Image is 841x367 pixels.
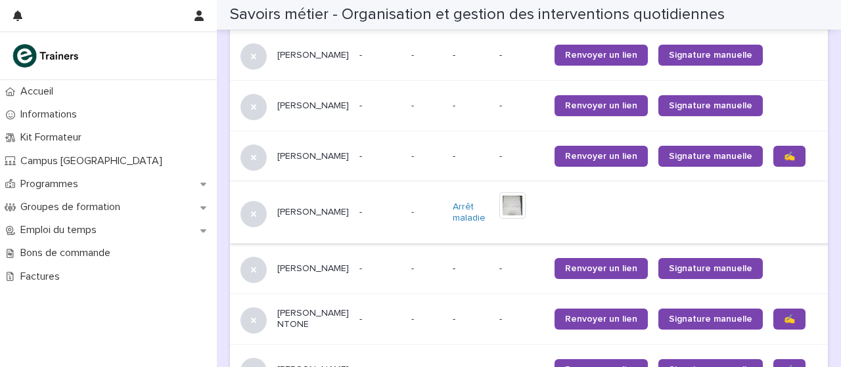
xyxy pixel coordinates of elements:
font: - [359,152,362,161]
font: Renvoyer un lien [565,152,637,161]
font: Emploi du temps [20,225,97,235]
font: - [453,51,455,60]
font: - [359,101,362,110]
font: Renvoyer un lien [565,51,637,60]
a: Renvoyer un lien [555,146,648,167]
font: Renvoyer un lien [565,101,637,110]
font: [PERSON_NAME] [277,51,349,60]
font: [PERSON_NAME] [277,264,349,273]
a: Signature manuelle [658,258,763,279]
font: - [411,51,414,60]
font: - [499,314,502,324]
font: - [453,264,455,273]
a: Signature manuelle [658,146,763,167]
font: - [499,101,502,110]
font: Informations [20,109,77,119]
font: Signature manuelle [669,51,752,60]
font: [PERSON_NAME] [277,207,349,217]
a: Arrêt maladie [453,202,489,224]
font: Groupes de formation [20,202,120,212]
font: Renvoyer un lien [565,264,637,273]
font: Arrêt maladie [453,202,486,223]
a: Signature manuelle [658,45,763,66]
img: K0CqGN7SDeD6s4JG8KQk [11,43,83,69]
font: [PERSON_NAME] NTONE [277,309,352,329]
font: Signature manuelle [669,264,752,273]
font: - [359,51,362,60]
font: - [359,314,362,324]
a: ✍️ [773,309,806,330]
font: - [499,51,502,60]
font: - [359,264,362,273]
font: Savoirs métier - Organisation et gestion des interventions quotidiennes [230,7,725,22]
font: - [453,101,455,110]
font: Kit Formateur [20,132,81,142]
font: - [411,207,414,217]
font: - [359,207,362,217]
font: - [411,314,414,324]
font: ✍️ [784,152,795,161]
font: Renvoyer un lien [565,314,637,324]
font: Campus [GEOGRAPHIC_DATA] [20,156,162,166]
font: Signature manuelle [669,314,752,324]
a: Renvoyer un lien [555,309,648,330]
a: Renvoyer un lien [555,95,648,116]
a: Signature manuelle [658,309,763,330]
font: - [411,152,414,161]
font: Signature manuelle [669,152,752,161]
font: - [411,101,414,110]
font: - [453,314,455,324]
font: ✍️ [784,314,795,324]
font: Signature manuelle [669,101,752,110]
font: - [499,264,502,273]
font: Factures [20,271,60,282]
a: ✍️ [773,146,806,167]
a: Signature manuelle [658,95,763,116]
font: - [499,152,502,161]
font: - [411,264,414,273]
a: Renvoyer un lien [555,258,648,279]
a: Renvoyer un lien [555,45,648,66]
font: Programmes [20,179,78,189]
font: Bons de commande [20,248,110,258]
font: [PERSON_NAME] [277,101,349,110]
font: Accueil [20,86,53,97]
font: - [453,152,455,161]
font: [PERSON_NAME] [277,152,349,161]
